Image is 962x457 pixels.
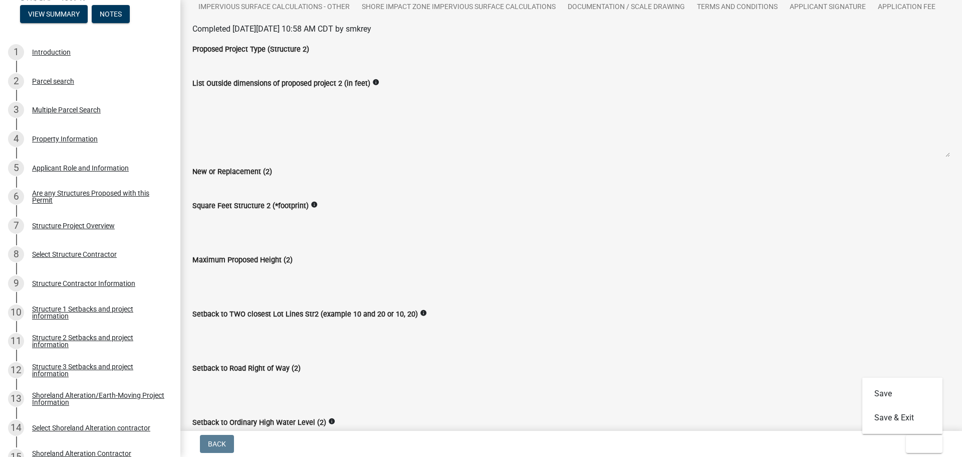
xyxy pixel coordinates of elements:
[32,251,117,258] div: Select Structure Contractor
[862,406,942,430] button: Save & Exit
[208,440,226,448] span: Back
[914,440,928,448] span: Exit
[862,378,942,434] div: Exit
[328,418,335,425] i: info
[8,189,24,205] div: 6
[8,275,24,291] div: 9
[192,80,370,87] label: List Outside dimensions of proposed project 2 (in feet)
[32,424,150,431] div: Select Shoreland Alteration contractor
[8,362,24,378] div: 12
[8,73,24,89] div: 2
[32,222,115,229] div: Structure Project Overview
[8,304,24,321] div: 10
[192,257,293,264] label: Maximum Proposed Height (2)
[32,135,98,142] div: Property Information
[92,11,130,19] wm-modal-confirm: Notes
[192,46,309,53] label: Proposed Project Type (Structure 2)
[372,79,379,86] i: info
[32,190,164,204] div: Are any Structures Proposed with this Permit
[32,106,101,113] div: Multiple Parcel Search
[20,5,88,23] button: View Summary
[200,435,234,453] button: Back
[32,334,164,348] div: Structure 2 Setbacks and project information
[906,435,942,453] button: Exit
[8,391,24,407] div: 13
[32,280,135,287] div: Structure Contractor Information
[192,365,301,372] label: Setback to Road Right of Way (2)
[8,160,24,176] div: 5
[8,420,24,436] div: 14
[32,49,71,56] div: Introduction
[311,201,318,208] i: info
[192,203,309,210] label: Square Feet Structure 2 (*footprint)
[192,311,418,318] label: Setback to TWO closest Lot Lines Str2 (example 10 and 20 or 10, 20)
[8,44,24,60] div: 1
[32,392,164,406] div: Shoreland Alteration/Earth-Moving Project Information
[8,218,24,234] div: 7
[32,165,129,172] div: Applicant Role and Information
[32,306,164,320] div: Structure 1 Setbacks and project information
[20,11,88,19] wm-modal-confirm: Summary
[420,310,427,317] i: info
[862,382,942,406] button: Save
[192,419,326,426] label: Setback to Ordinary High Water Level (2)
[8,131,24,147] div: 4
[192,24,371,34] span: Completed [DATE][DATE] 10:58 AM CDT by smkrey
[8,246,24,262] div: 8
[32,78,74,85] div: Parcel search
[192,169,272,176] label: New or Replacement (2)
[32,363,164,377] div: Structure 3 Setbacks and project information
[8,102,24,118] div: 3
[92,5,130,23] button: Notes
[8,333,24,349] div: 11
